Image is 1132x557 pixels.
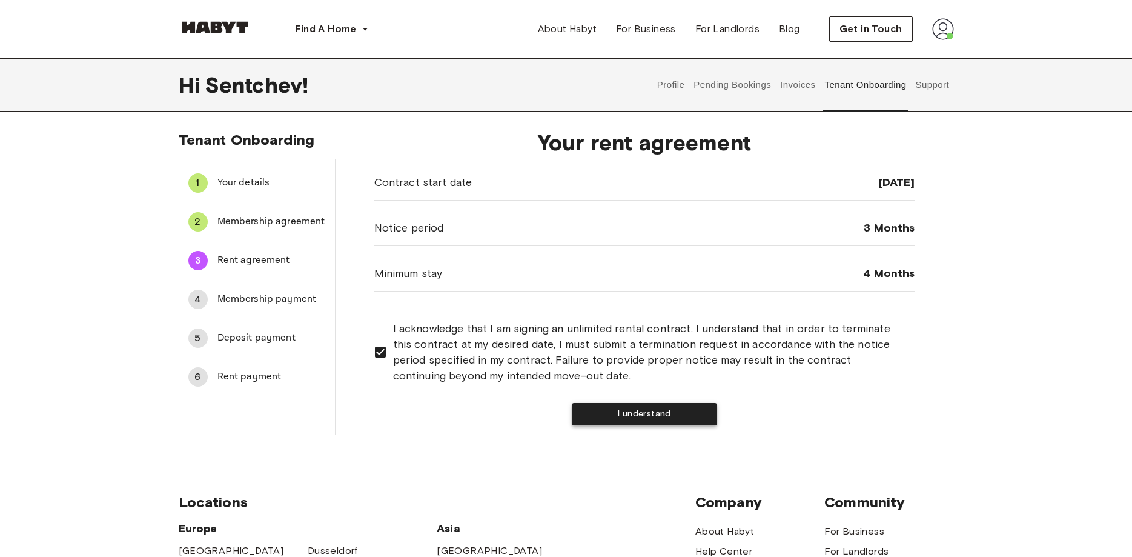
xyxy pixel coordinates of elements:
div: 1 [188,173,208,193]
button: Invoices [779,58,817,112]
a: For Business [606,17,686,41]
span: Europe [179,521,437,536]
div: 5Deposit payment [179,324,335,353]
span: Company [695,493,824,512]
span: 3 Months [864,221,915,235]
div: 6 [188,367,208,387]
span: Find A Home [295,22,357,36]
button: Support [914,58,951,112]
span: Tenant Onboarding [179,131,315,148]
div: 1Your details [179,168,335,198]
div: 5 [188,329,208,348]
button: Pending Bookings [692,58,773,112]
span: Your rent agreement [374,130,915,155]
div: 3 [188,251,208,270]
div: 2Membership agreement [179,207,335,236]
span: Rent payment [217,370,325,384]
button: Get in Touch [829,16,913,42]
span: Hi [179,72,205,98]
span: 4 Months [863,266,915,281]
button: Find A Home [285,17,379,41]
a: Blog [769,17,810,41]
a: About Habyt [528,17,606,41]
span: For Landlords [695,22,760,36]
div: 6Rent payment [179,362,335,392]
span: Get in Touch [839,22,902,36]
div: 4 [188,290,208,309]
span: Community [824,493,953,512]
a: About Habyt [695,524,754,539]
button: Tenant Onboarding [823,58,908,112]
span: Asia [437,521,566,536]
span: Deposit payment [217,331,325,345]
div: 2 [188,212,208,232]
span: I acknowledge that I am signing an unlimited rental contract. I understand that in order to termi... [393,321,905,384]
img: avatar [932,18,954,40]
button: I understand [572,403,717,425]
span: Membership agreement [217,215,325,229]
span: Your details [217,176,325,190]
span: Contract start date [374,175,472,190]
span: [DATE] [879,175,915,190]
div: 4Membership payment [179,285,335,314]
a: For Business [824,524,884,539]
span: Membership payment [217,292,325,307]
span: Rent agreement [217,253,325,268]
span: About Habyt [538,22,597,36]
span: For Business [616,22,676,36]
a: For Landlords [686,17,769,41]
span: Blog [779,22,800,36]
button: Profile [655,58,686,112]
div: user profile tabs [652,58,953,112]
span: Sentchev ! [205,72,308,98]
span: Notice period [374,220,444,236]
div: 3Rent agreement [179,246,335,275]
img: Habyt [179,21,251,33]
span: Minimum stay [374,265,443,281]
span: Locations [179,493,695,512]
